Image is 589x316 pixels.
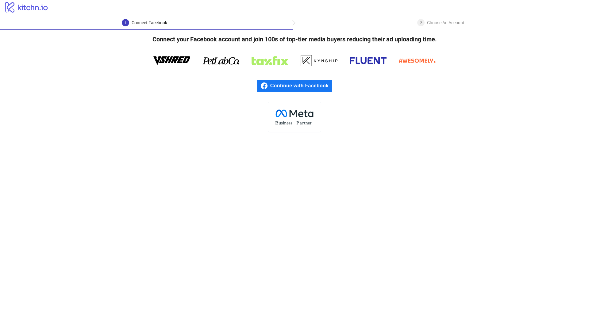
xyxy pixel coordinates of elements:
[132,19,167,26] div: Connect Facebook
[279,120,292,125] tspan: usiness
[302,120,304,125] tspan: r
[420,21,422,25] span: 2
[125,21,127,25] span: 1
[257,80,332,92] a: Continue with Facebook
[304,120,312,125] tspan: tner
[427,19,464,26] div: Choose Ad Account
[143,30,447,48] h4: Connect your Facebook account and join 100s of top-tier media buyers reducing their ad uploading ...
[300,120,302,125] tspan: a
[296,120,299,125] tspan: P
[275,120,278,125] tspan: B
[270,80,332,92] span: Continue with Facebook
